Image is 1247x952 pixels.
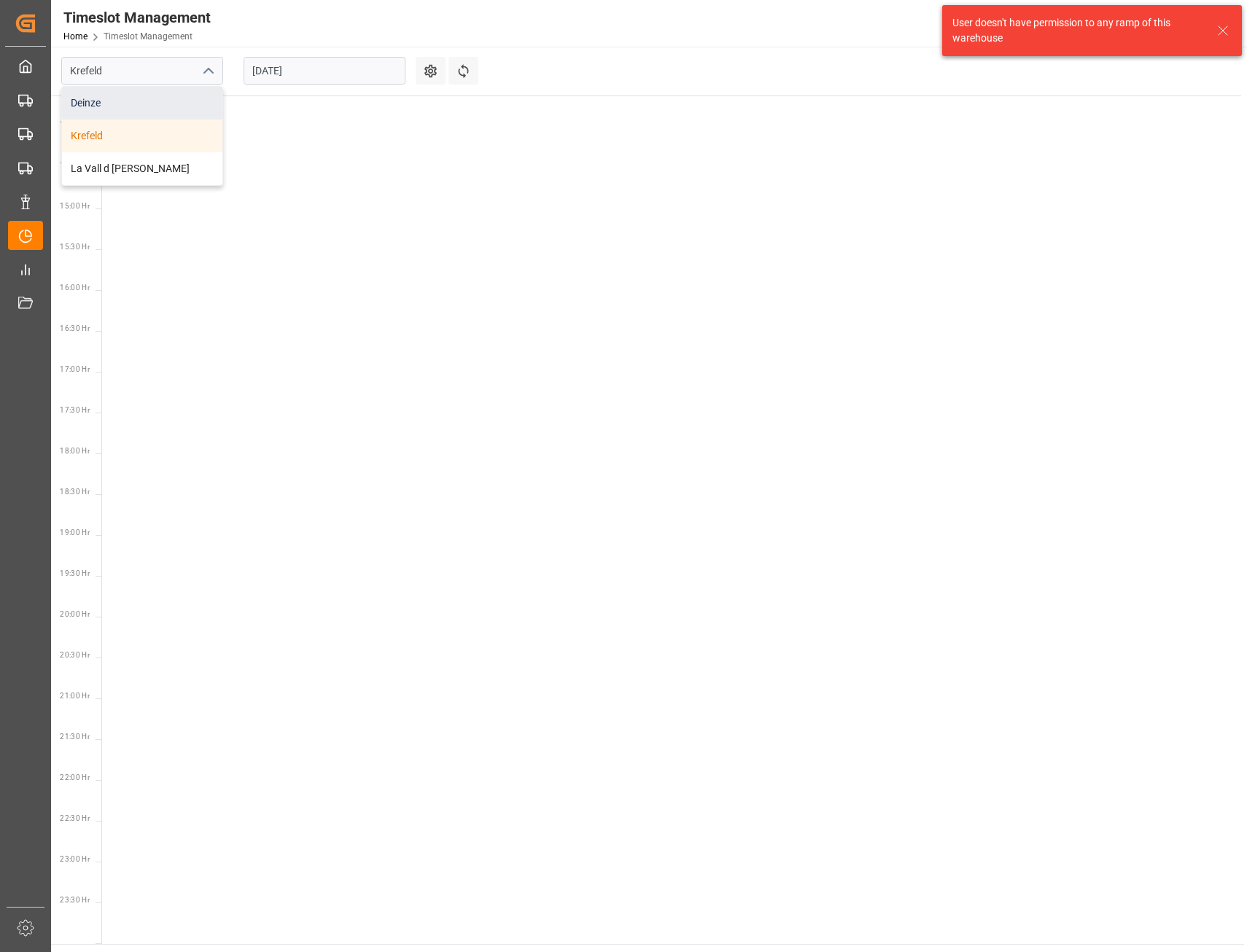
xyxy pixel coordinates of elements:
span: 19:30 Hr [60,569,90,577]
button: close menu [196,60,218,82]
span: 14:00 Hr [60,120,90,128]
span: 18:30 Hr [60,488,90,496]
div: User doesn't have permission to any ramp of this warehouse [952,15,1203,46]
div: La Vall d [PERSON_NAME] [62,152,222,185]
span: 14:30 Hr [60,161,90,169]
span: 23:00 Hr [60,855,90,863]
span: 16:30 Hr [60,324,90,332]
span: 19:00 Hr [60,528,90,537]
span: 16:00 Hr [60,284,90,292]
span: 21:00 Hr [60,692,90,700]
a: Home [63,31,88,42]
div: Deinze [62,87,222,120]
div: Krefeld [62,120,222,152]
div: Timeslot Management [63,7,211,28]
span: 15:00 Hr [60,202,90,210]
span: 17:30 Hr [60,406,90,414]
span: 18:00 Hr [60,447,90,455]
span: 17:00 Hr [60,365,90,373]
span: 20:30 Hr [60,651,90,659]
input: Type to search/select [61,57,223,85]
input: DD.MM.YYYY [244,57,405,85]
span: 21:30 Hr [60,733,90,741]
span: 15:30 Hr [60,243,90,251]
span: 22:30 Hr [60,814,90,822]
span: 22:00 Hr [60,773,90,781]
span: 23:30 Hr [60,896,90,904]
span: 20:00 Hr [60,610,90,618]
